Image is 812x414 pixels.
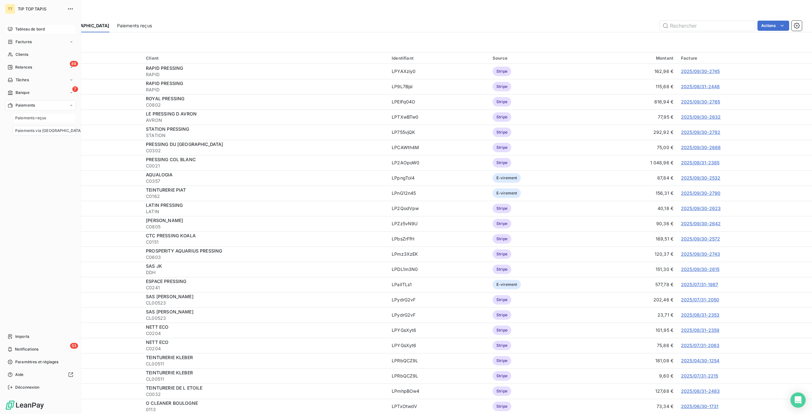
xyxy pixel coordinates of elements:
[16,52,28,57] span: Clients
[388,186,489,201] td: LPnG12n45
[681,266,719,272] a: 2025/09/30-2615
[146,345,384,352] span: C0204
[15,64,32,70] span: Relances
[493,67,511,76] span: Stripe
[5,400,44,410] img: Logo LeanPay
[15,26,45,32] span: Tableau de bord
[146,361,384,367] span: CL00511
[591,368,677,384] td: 9,60 €
[16,90,29,95] span: Banque
[20,262,142,277] td: [DATE]
[388,353,489,368] td: LPRbQCZ9L
[388,170,489,186] td: LPpngToI4
[146,406,384,413] span: 0113
[20,140,142,155] td: [DATE]
[591,186,677,201] td: 156,31 €
[146,163,384,169] span: C0021
[591,170,677,186] td: 87,84 €
[20,277,142,292] td: [DATE]
[30,55,138,61] div: Date
[757,21,789,31] button: Actions
[591,292,677,307] td: 202,46 €
[146,157,196,162] span: PRESSING COL BLANC
[493,56,587,61] div: Source
[681,69,720,74] a: 2025/09/30-2745
[591,353,677,368] td: 181,08 €
[146,263,162,269] span: SAS JK
[388,323,489,338] td: LPYGsXyt6
[493,128,511,137] span: Stripe
[388,125,489,140] td: LP755vjQK
[20,399,142,414] td: [DATE]
[681,114,721,120] a: 2025/09/30-2632
[20,155,142,170] td: [DATE]
[681,206,721,211] a: 2025/09/30-2623
[591,323,677,338] td: 101,95 €
[146,202,183,208] span: LATIN PRESSING
[493,265,511,274] span: Stripe
[493,371,511,381] span: Stripe
[591,125,677,140] td: 292,92 €
[146,218,183,223] span: [PERSON_NAME]
[146,285,384,291] span: C0241
[681,343,719,348] a: 2025/07/31-2063
[146,132,384,139] span: STATION
[681,388,720,394] a: 2025/08/31-2483
[146,81,183,86] span: RAPID PRESSING
[20,353,142,368] td: [DATE]
[20,109,142,125] td: [DATE]
[20,368,142,384] td: [DATE]
[493,143,511,152] span: Stripe
[146,248,222,253] span: PROSPERITY AQUARIUS PRESSING
[681,56,808,61] div: Facture
[20,307,142,323] td: [DATE]
[388,384,489,399] td: LPmhpBOw4
[146,269,384,276] span: DDH
[146,111,197,116] span: LE PRESSING D AVRON
[146,224,384,230] span: C0805
[681,312,719,318] a: 2025/08/31-2353
[591,231,677,246] td: 169,51 €
[493,188,521,198] span: E-virement
[681,358,719,363] a: 2025/04/30-1254
[16,77,29,83] span: Tâches
[20,64,142,79] td: [DATE]
[20,125,142,140] td: [DATE]
[388,292,489,307] td: LPydrG2vF
[493,158,511,168] span: Stripe
[146,71,384,78] span: RAPID
[146,65,183,71] span: RAPID PRESSING
[146,309,193,314] span: SAS [PERSON_NAME]
[388,94,489,109] td: LPElFq04O
[20,231,142,246] td: [DATE]
[591,307,677,323] td: 23,71 €
[20,216,142,231] td: [DATE]
[493,310,511,320] span: Stripe
[146,208,384,215] span: LATIN
[591,79,677,94] td: 115,68 €
[15,346,38,352] span: Notifications
[681,236,720,241] a: 2025/09/30-2572
[146,355,193,360] span: TEINTURERIE KLEBER
[146,126,189,132] span: STATION PRESSING
[493,234,511,244] span: Stripe
[681,251,720,257] a: 2025/09/30-2743
[15,372,24,378] span: Aide
[493,325,511,335] span: Stripe
[660,21,755,31] input: Rechercher
[493,386,511,396] span: Stripe
[591,201,677,216] td: 40,18 €
[493,280,521,289] span: E-virement
[146,87,384,93] span: RAPID
[392,56,485,61] div: Identifiant
[16,102,35,108] span: Paiements
[5,370,76,380] a: Aide
[146,376,384,382] span: CL00511
[388,201,489,216] td: LP2QodVpw
[146,339,168,345] span: NETT ECO
[146,400,198,406] span: O CLEANER BOULOGNE
[18,6,63,11] span: TIP TOP TAPIS
[591,338,677,353] td: 75,86 €
[388,307,489,323] td: LPydrG2vF
[146,279,186,284] span: ESPACE PRESSING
